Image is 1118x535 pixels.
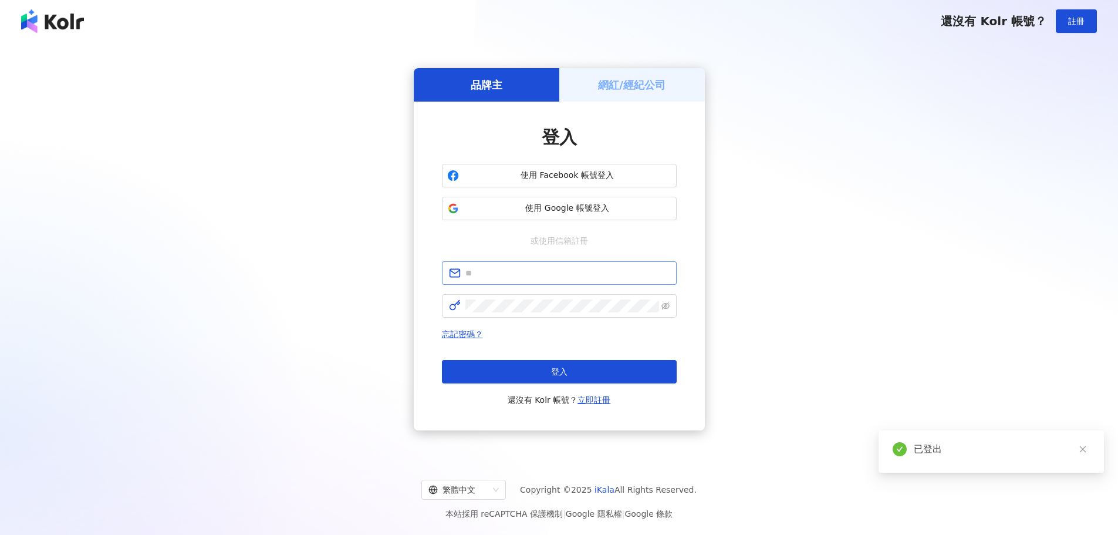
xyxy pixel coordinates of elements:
[1056,9,1097,33] button: 註冊
[566,509,622,519] a: Google 隱私權
[464,170,671,181] span: 使用 Facebook 帳號登入
[941,14,1046,28] span: 還沒有 Kolr 帳號？
[542,127,577,147] span: 登入
[893,442,907,456] span: check-circle
[1079,445,1087,453] span: close
[442,164,677,187] button: 使用 Facebook 帳號登入
[471,78,502,92] h5: 品牌主
[442,329,483,339] a: 忘記密碼？
[914,442,1090,456] div: 已登出
[661,302,670,310] span: eye-invisible
[21,9,84,33] img: logo
[1068,16,1085,26] span: 註冊
[442,360,677,383] button: 登入
[563,509,566,519] span: |
[508,393,611,407] span: 還沒有 Kolr 帳號？
[442,197,677,220] button: 使用 Google 帳號登入
[622,509,625,519] span: |
[551,367,568,376] span: 登入
[577,395,610,405] a: 立即註冊
[624,509,673,519] a: Google 條款
[464,203,671,214] span: 使用 Google 帳號登入
[445,507,673,521] span: 本站採用 reCAPTCHA 保護機制
[598,78,666,92] h5: 網紅/經紀公司
[595,485,614,494] a: iKala
[428,480,488,499] div: 繁體中文
[520,483,697,497] span: Copyright © 2025 All Rights Reserved.
[522,234,596,247] span: 或使用信箱註冊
